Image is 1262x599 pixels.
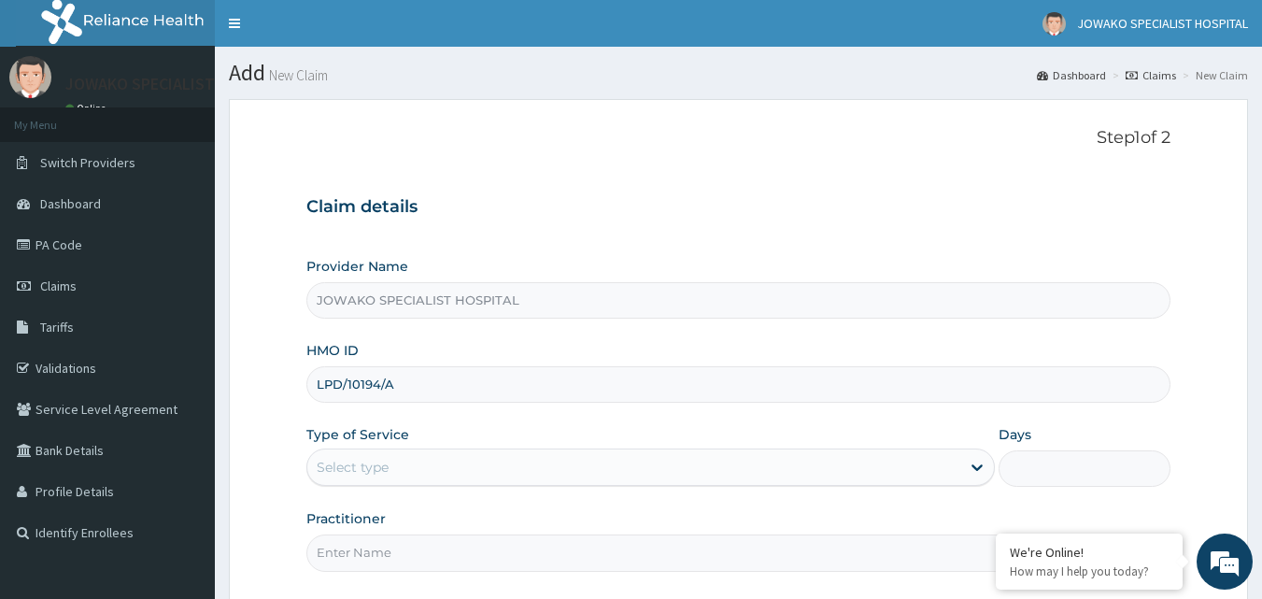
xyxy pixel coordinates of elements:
a: Dashboard [1037,67,1106,83]
span: Dashboard [40,195,101,212]
label: HMO ID [306,341,359,360]
label: Provider Name [306,257,408,276]
h1: Add [229,61,1248,85]
label: Type of Service [306,425,409,444]
p: JOWAKO SPECIALIST HOSPITAL [65,76,291,93]
span: Claims [40,278,77,294]
small: New Claim [265,68,328,82]
li: New Claim [1178,67,1248,83]
h3: Claim details [306,197,1171,218]
div: Select type [317,458,389,477]
a: Claims [1126,67,1176,83]
p: Step 1 of 2 [306,128,1171,149]
input: Enter Name [306,535,1171,571]
img: User Image [9,56,51,98]
input: Enter HMO ID [306,366,1171,403]
div: We're Online! [1010,544,1169,561]
a: Online [65,102,110,115]
p: How may I help you today? [1010,563,1169,579]
label: Practitioner [306,509,386,528]
label: Days [999,425,1031,444]
span: Tariffs [40,319,74,335]
img: User Image [1042,12,1066,36]
span: JOWAKO SPECIALIST HOSPITAL [1077,15,1248,32]
span: Switch Providers [40,154,135,171]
